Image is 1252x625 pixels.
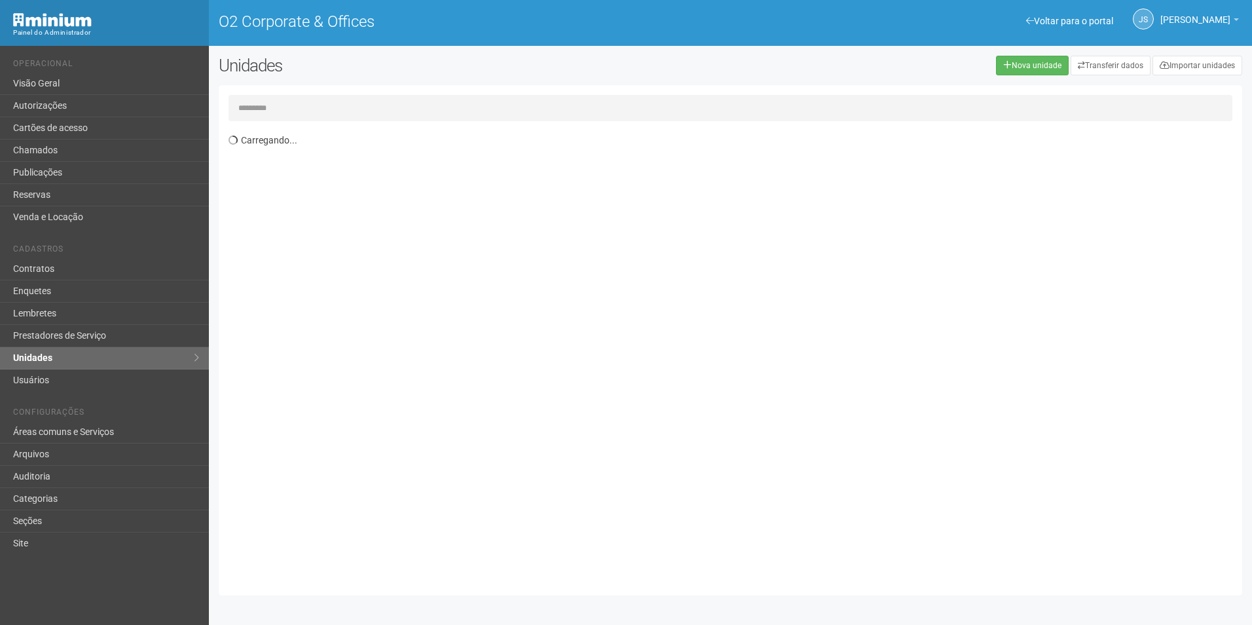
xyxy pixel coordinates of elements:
img: Minium [13,13,92,27]
a: Importar unidades [1152,56,1242,75]
h2: Unidades [219,56,634,75]
a: Transferir dados [1071,56,1151,75]
li: Operacional [13,59,199,73]
a: [PERSON_NAME] [1160,16,1239,27]
div: Carregando... [229,128,1242,586]
a: Nova unidade [996,56,1069,75]
div: Painel do Administrador [13,27,199,39]
li: Cadastros [13,244,199,258]
a: Voltar para o portal [1026,16,1113,26]
h1: O2 Corporate & Offices [219,13,721,30]
li: Configurações [13,407,199,421]
span: Jeferson Souza [1160,2,1230,25]
a: JS [1133,9,1154,29]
